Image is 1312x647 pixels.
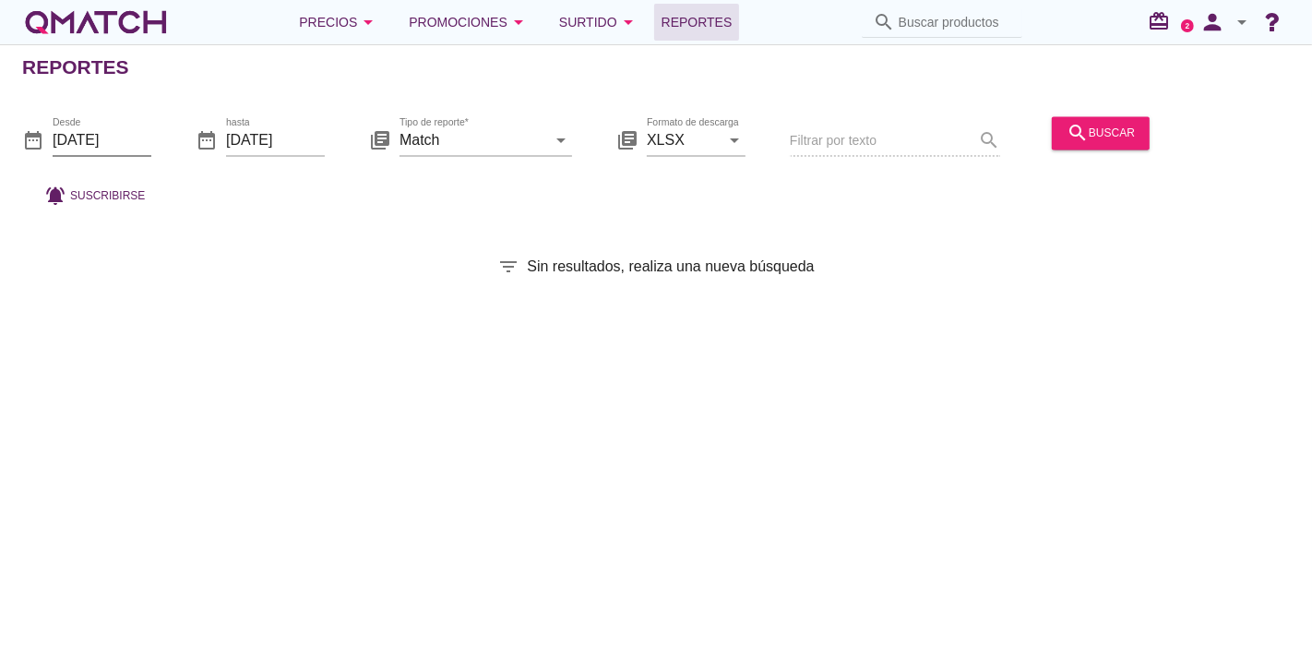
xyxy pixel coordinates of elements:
div: Promociones [409,11,530,33]
i: notifications_active [44,185,70,207]
button: Surtido [544,4,654,41]
i: filter_list [497,256,519,278]
a: 2 [1181,19,1194,32]
a: Reportes [654,4,740,41]
i: arrow_drop_down [507,11,530,33]
i: library_books [369,129,391,151]
i: arrow_drop_down [723,129,745,151]
i: person [1194,9,1231,35]
span: Reportes [662,11,733,33]
i: date_range [22,129,44,151]
div: Surtido [559,11,639,33]
i: arrow_drop_down [357,11,379,33]
div: buscar [1067,122,1135,144]
button: Precios [284,4,394,41]
i: arrow_drop_down [1231,11,1253,33]
a: white-qmatch-logo [22,4,170,41]
i: arrow_drop_down [550,129,572,151]
button: Promociones [394,4,544,41]
i: arrow_drop_down [617,11,639,33]
button: Suscribirse [30,179,160,212]
i: date_range [196,129,218,151]
i: library_books [616,129,638,151]
span: Suscribirse [70,187,145,204]
i: search [873,11,895,33]
div: Precios [299,11,379,33]
input: Desde [53,126,151,155]
h2: Reportes [22,53,129,82]
input: Tipo de reporte* [400,126,546,155]
button: buscar [1052,116,1150,150]
input: Buscar productos [899,7,1011,37]
input: hasta [226,126,325,155]
i: redeem [1148,10,1177,32]
text: 2 [1186,21,1190,30]
i: search [1067,122,1089,144]
input: Formato de descarga [647,126,720,155]
span: Sin resultados, realiza una nueva búsqueda [527,256,814,278]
